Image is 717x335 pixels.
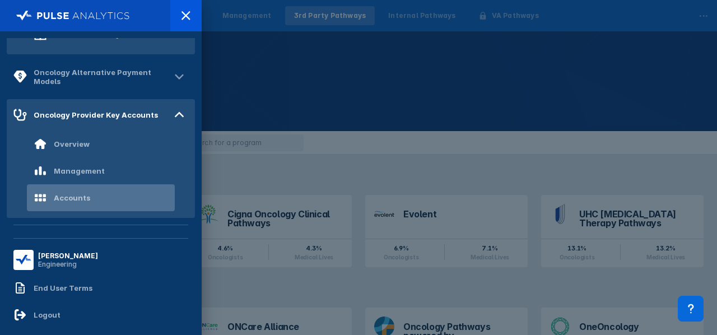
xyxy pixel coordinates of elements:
div: Accounts [54,193,90,202]
a: Accounts [7,184,195,211]
a: End User Terms [7,274,195,301]
div: Management [54,166,105,175]
div: Logout [34,310,60,319]
div: Overview [54,139,90,148]
div: End User Terms [34,283,92,292]
a: Overview [7,131,195,157]
div: Engineering [38,260,98,268]
img: menu button [16,252,31,268]
a: Management [7,157,195,184]
div: Contact Support [678,296,704,322]
div: Oncology Provider Key Accounts [34,110,158,119]
img: pulse-logo-full-white.svg [16,8,130,24]
div: [PERSON_NAME] [38,252,98,260]
div: Oncology Alternative Payment Models [34,68,170,86]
